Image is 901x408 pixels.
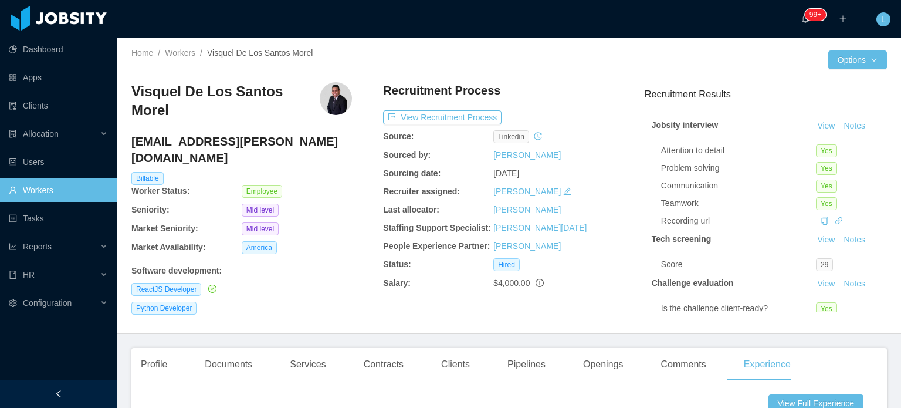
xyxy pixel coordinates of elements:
[383,187,460,196] b: Recruiter assigned:
[816,162,837,175] span: Yes
[835,216,843,225] a: icon: link
[280,348,335,381] div: Services
[821,215,829,227] div: Copy
[383,205,439,214] b: Last allocator:
[816,180,837,193] span: Yes
[131,348,177,381] div: Profile
[493,205,561,214] a: [PERSON_NAME]
[563,187,571,195] i: icon: edit
[493,168,519,178] span: [DATE]
[9,38,108,61] a: icon: pie-chartDashboard
[195,348,262,381] div: Documents
[816,302,837,315] span: Yes
[839,15,847,23] i: icon: plus
[661,144,816,157] div: Attention to detail
[574,348,633,381] div: Openings
[493,130,529,143] span: linkedin
[23,298,72,308] span: Configuration
[158,48,160,58] span: /
[320,82,352,115] img: 3c8873a0-80fc-11ea-9de1-e1592fea3c6d_689f45e43bd32-400w.png
[652,120,719,130] strong: Jobsity interview
[242,185,282,198] span: Employee
[813,121,839,130] a: View
[165,48,195,58] a: Workers
[200,48,202,58] span: /
[9,242,17,251] i: icon: line-chart
[23,270,35,279] span: HR
[383,278,411,288] b: Salary:
[354,348,413,381] div: Contracts
[131,266,222,275] b: Software development :
[493,223,587,232] a: [PERSON_NAME][DATE]
[816,258,833,271] span: 29
[383,82,500,99] h4: Recruitment Process
[131,172,164,185] span: Billable
[661,162,816,174] div: Problem solving
[383,131,414,141] b: Source:
[9,66,108,89] a: icon: appstoreApps
[493,258,520,271] span: Hired
[9,271,17,279] i: icon: book
[652,234,712,244] strong: Tech screening
[383,259,411,269] b: Status:
[534,132,542,140] i: icon: history
[661,197,816,210] div: Teamwork
[206,284,216,294] a: icon: check-circle
[498,348,555,381] div: Pipelines
[839,119,870,133] button: Notes
[23,129,59,139] span: Allocation
[383,150,431,160] b: Sourced by:
[23,242,52,251] span: Reports
[651,348,715,381] div: Comments
[242,222,279,235] span: Mid level
[493,150,561,160] a: [PERSON_NAME]
[652,278,734,288] strong: Challenge evaluation
[242,241,277,254] span: America
[839,233,870,247] button: Notes
[493,278,530,288] span: $4,000.00
[383,168,441,178] b: Sourcing date:
[645,87,887,102] h3: Recruitment Results
[661,180,816,192] div: Communication
[661,215,816,227] div: Recording url
[9,94,108,117] a: icon: auditClients
[828,50,887,69] button: Optionsicon: down
[383,241,490,251] b: People Experience Partner:
[131,224,198,233] b: Market Seniority:
[805,9,826,21] sup: 1913
[383,223,491,232] b: Staffing Support Specialist:
[131,48,153,58] a: Home
[131,133,352,166] h4: [EMAIL_ADDRESS][PERSON_NAME][DOMAIN_NAME]
[801,15,809,23] i: icon: bell
[839,277,870,291] button: Notes
[816,144,837,157] span: Yes
[432,348,479,381] div: Clients
[881,12,886,26] span: L
[661,258,816,271] div: Score
[131,242,206,252] b: Market Availability:
[821,217,829,225] i: icon: copy
[9,178,108,202] a: icon: userWorkers
[734,348,800,381] div: Experience
[242,204,279,217] span: Mid level
[493,187,561,196] a: [PERSON_NAME]
[131,205,170,214] b: Seniority:
[131,82,320,120] h3: Visquel De Los Santos Morel
[9,130,17,138] i: icon: solution
[536,279,544,287] span: info-circle
[383,113,502,122] a: icon: exportView Recruitment Process
[816,197,837,210] span: Yes
[493,241,561,251] a: [PERSON_NAME]
[131,186,189,195] b: Worker Status:
[383,110,502,124] button: icon: exportView Recruitment Process
[661,302,816,315] div: Is the challenge client-ready?
[813,235,839,244] a: View
[813,279,839,288] a: View
[9,207,108,230] a: icon: profileTasks
[9,299,17,307] i: icon: setting
[208,285,216,293] i: icon: check-circle
[131,283,201,296] span: ReactJS Developer
[131,302,197,315] span: Python Developer
[207,48,313,58] span: Visquel De Los Santos Morel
